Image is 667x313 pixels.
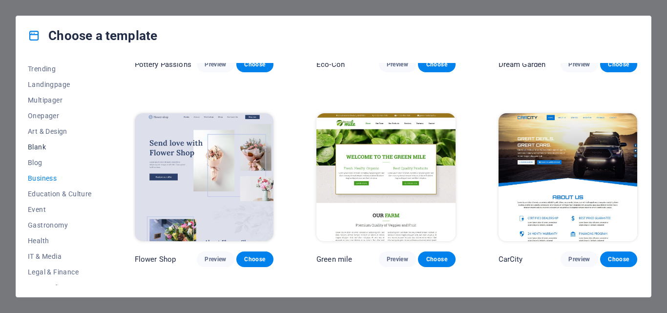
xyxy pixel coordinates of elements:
button: IT & Media [28,249,92,264]
button: Choose [600,251,637,267]
h4: Choose a template [28,28,157,43]
button: Business [28,170,92,186]
button: Blank [28,139,92,155]
span: Health [28,237,92,245]
button: Preview [561,251,598,267]
span: Onepager [28,112,92,120]
span: Preview [568,255,590,263]
span: Choose [608,255,629,263]
button: Education & Culture [28,186,92,202]
span: Choose [244,61,266,68]
p: Green mile [316,254,352,264]
button: Choose [600,57,637,72]
button: Preview [197,251,234,267]
button: Preview [197,57,234,72]
span: Preview [205,61,226,68]
span: Multipager [28,96,92,104]
img: Flower Shop [135,113,273,241]
button: Gastronomy [28,217,92,233]
span: Preview [387,255,408,263]
button: Preview [379,57,416,72]
button: Art & Design [28,124,92,139]
button: Choose [236,251,273,267]
img: CarCity [499,113,637,241]
img: Green mile [316,113,455,241]
button: Trending [28,61,92,77]
p: Pottery Passions [135,60,191,69]
button: Health [28,233,92,249]
span: Event [28,206,92,213]
span: Choose [244,255,266,263]
button: Onepager [28,108,92,124]
span: Art & Design [28,127,92,135]
span: Choose [426,255,447,263]
span: Preview [568,61,590,68]
button: Non-Profit [28,280,92,295]
button: Multipager [28,92,92,108]
span: Blog [28,159,92,167]
button: Legal & Finance [28,264,92,280]
span: Preview [205,255,226,263]
span: Choose [426,61,447,68]
span: Blank [28,143,92,151]
button: Preview [561,57,598,72]
button: Choose [236,57,273,72]
span: IT & Media [28,252,92,260]
button: Blog [28,155,92,170]
p: Eco-Con [316,60,345,69]
span: Non-Profit [28,284,92,292]
button: Event [28,202,92,217]
span: Trending [28,65,92,73]
span: Landingpage [28,81,92,88]
span: Gastronomy [28,221,92,229]
span: Business [28,174,92,182]
p: Dream Garden [499,60,546,69]
span: Choose [608,61,629,68]
button: Landingpage [28,77,92,92]
p: Flower Shop [135,254,176,264]
span: Preview [387,61,408,68]
span: Education & Culture [28,190,92,198]
span: Legal & Finance [28,268,92,276]
p: CarCity [499,254,523,264]
button: Choose [418,251,455,267]
button: Choose [418,57,455,72]
button: Preview [379,251,416,267]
